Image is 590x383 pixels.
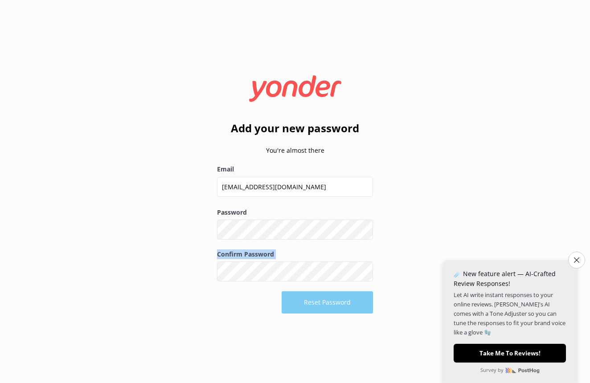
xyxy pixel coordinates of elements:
h2: Add your new password [217,120,373,137]
label: Confirm Password [217,249,373,259]
input: user@emailaddress.com [217,177,373,197]
p: You're almost there [217,146,373,155]
label: Email [217,164,373,174]
button: Show password [355,263,373,281]
button: Show password [355,221,373,239]
label: Password [217,208,373,217]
